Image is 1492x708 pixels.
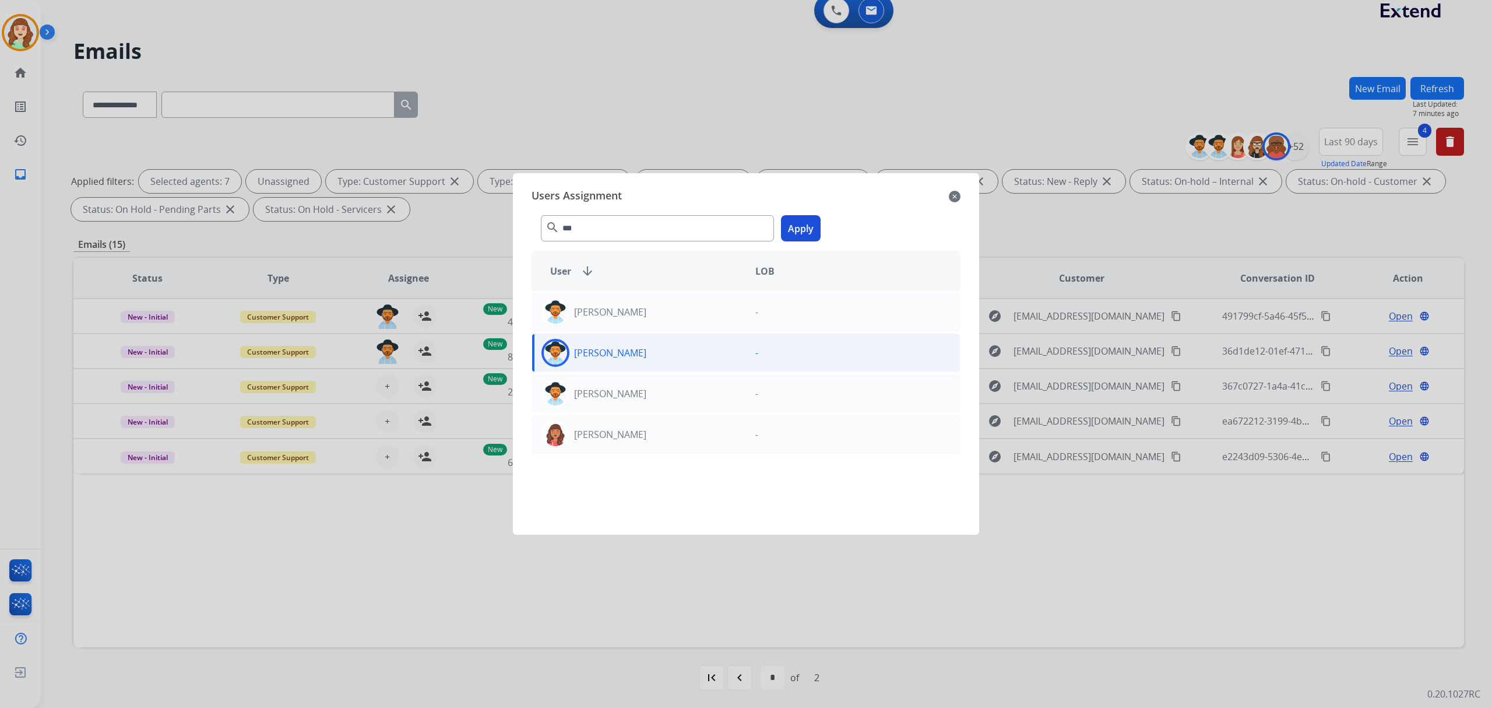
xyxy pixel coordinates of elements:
[755,264,775,278] span: LOB
[949,190,960,204] mat-icon: close
[541,264,746,278] div: User
[574,387,646,401] p: [PERSON_NAME]
[580,264,594,278] mat-icon: arrow_downward
[755,387,758,401] p: -
[546,220,559,234] mat-icon: search
[755,346,758,360] p: -
[755,427,758,441] p: -
[574,427,646,441] p: [PERSON_NAME]
[532,187,622,206] span: Users Assignment
[781,215,821,241] button: Apply
[574,305,646,319] p: [PERSON_NAME]
[755,305,758,319] p: -
[574,346,646,360] p: [PERSON_NAME]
